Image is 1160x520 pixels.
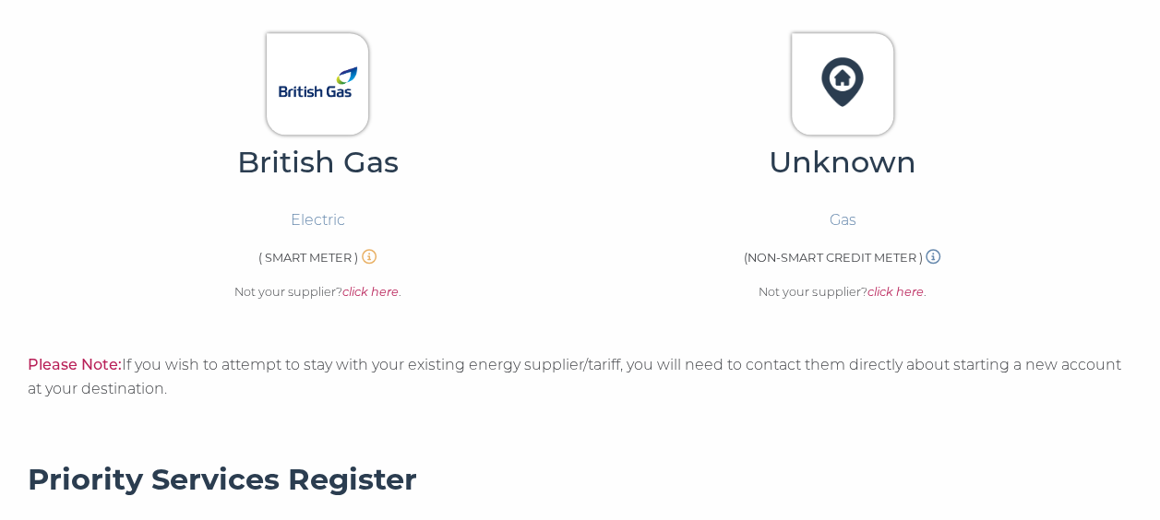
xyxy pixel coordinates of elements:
h4: Priority Services Register [28,461,1132,498]
a: click here [342,285,399,299]
p: Not your supplier? . [234,283,401,302]
p: Gas [829,208,855,232]
span: (NON-SMART CREDIT METER ) [744,251,922,265]
img: British Gas Logo [279,42,357,121]
h4: British Gas [58,144,578,181]
img: Logo [803,42,881,121]
span: Please Note: [28,356,122,373]
p: Electric [291,208,345,232]
p: If you wish to attempt to stay with your existing energy supplier/tariff, you will need to contac... [28,353,1132,401]
a: click here [867,285,923,299]
p: Not your supplier? . [759,283,926,302]
h4: Unknown [582,144,1102,181]
span: ( SMART METER ) [258,251,358,265]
